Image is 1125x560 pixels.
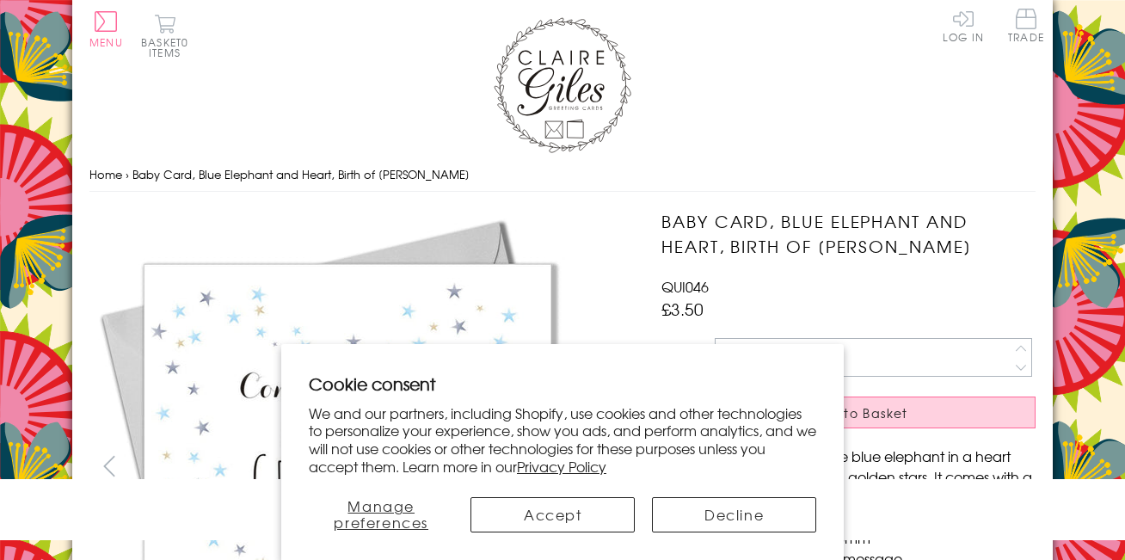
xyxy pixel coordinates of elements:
h2: Cookie consent [309,372,816,396]
p: This modern card has a cute blue elephant in a heart shaped pattern of blue and golden stars. It ... [661,446,1036,508]
span: Trade [1008,9,1044,42]
span: 0 items [149,34,188,60]
img: Claire Giles Greetings Cards [494,17,631,153]
button: Accept [470,497,635,532]
button: Basket0 items [141,14,188,58]
a: Privacy Policy [517,456,606,477]
button: Decline [652,497,816,532]
nav: breadcrumbs [89,157,1036,193]
span: Manage preferences [334,495,428,532]
span: £3.50 [661,297,704,321]
button: Manage preferences [309,497,453,532]
button: prev [89,446,128,485]
p: We and our partners, including Shopify, use cookies and other technologies to personalize your ex... [309,404,816,476]
span: Add to Basket [810,404,908,422]
span: › [126,166,129,182]
a: Home [89,166,122,182]
span: QUI046 [661,276,709,297]
span: Baby Card, Blue Elephant and Heart, Birth of [PERSON_NAME] [132,166,470,182]
button: Add to Basket [661,397,1036,428]
h1: Baby Card, Blue Elephant and Heart, Birth of [PERSON_NAME] [661,209,1036,259]
span: Menu [89,34,123,50]
a: Trade [1008,9,1044,46]
a: Log In [943,9,984,42]
button: Menu [89,11,123,47]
